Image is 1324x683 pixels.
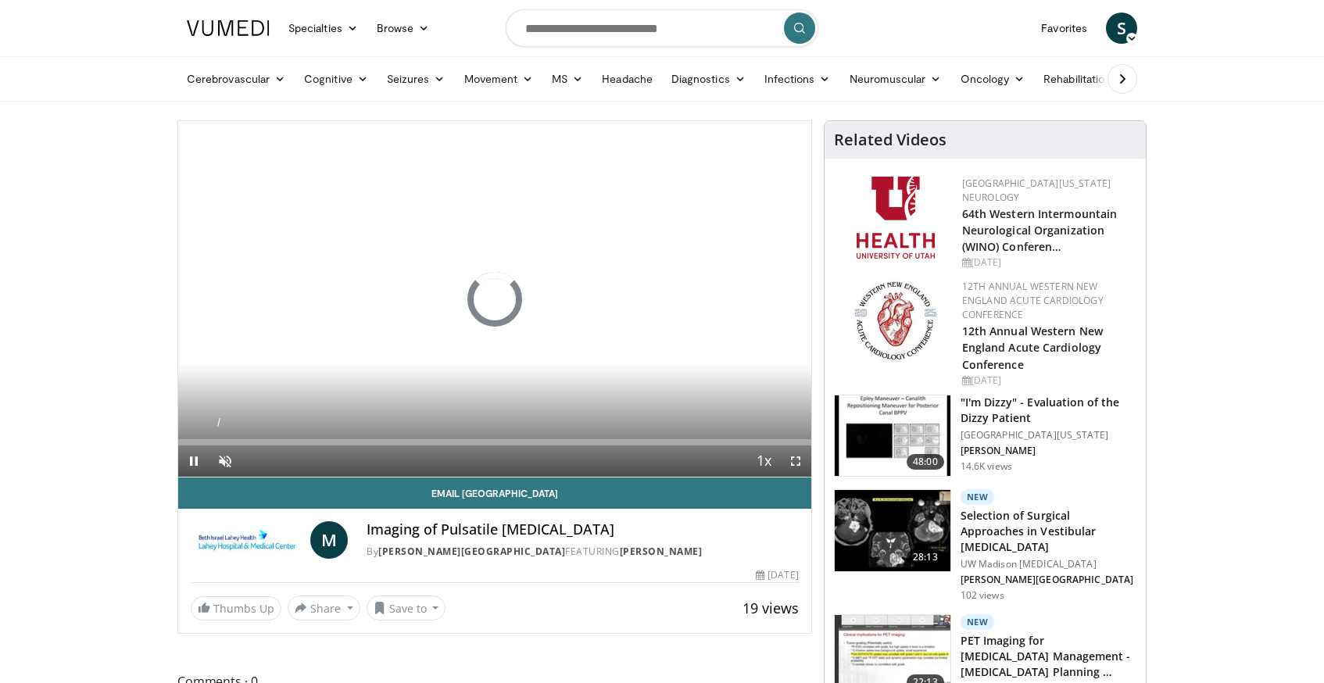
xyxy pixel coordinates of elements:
[310,521,348,559] a: M
[367,595,446,620] button: Save to
[455,63,543,95] a: Movement
[780,445,811,477] button: Fullscreen
[961,633,1136,680] h3: PET Imaging for [MEDICAL_DATA] Management - [MEDICAL_DATA] Planning …
[191,596,281,620] a: Thumbs Up
[542,63,592,95] a: MS
[961,445,1136,457] p: [PERSON_NAME]
[217,417,220,429] span: /
[961,589,1004,602] p: 102 views
[749,445,780,477] button: Playback Rate
[367,545,798,559] div: By FEATURING
[506,9,818,47] input: Search topics, interventions
[961,558,1136,570] p: UW Madison [MEDICAL_DATA]
[961,614,995,630] p: New
[191,521,304,559] img: Lahey Hospital & Medical Center
[834,489,1136,602] a: 28:13 New Selection of Surgical Approaches in Vestibular [MEDICAL_DATA] UW Madison [MEDICAL_DATA]...
[962,324,1103,371] a: 12th Annual Western New England Acute Cardiology Conference
[834,395,1136,477] a: 48:00 "I'm Dizzy" - Evaluation of the Dizzy Patient [GEOGRAPHIC_DATA][US_STATE] [PERSON_NAME] 14....
[852,280,939,362] img: 0954f259-7907-4053-a817-32a96463ecc8.png.150x105_q85_autocrop_double_scale_upscale_version-0.2.png
[367,13,439,44] a: Browse
[279,13,367,44] a: Specialties
[288,595,360,620] button: Share
[951,63,1035,95] a: Oncology
[857,177,935,259] img: f6362829-b0a3-407d-a044-59546adfd345.png.150x105_q85_autocrop_double_scale_upscale_version-0.2.png
[178,477,811,509] a: Email [GEOGRAPHIC_DATA]
[743,599,799,617] span: 19 views
[295,63,378,95] a: Cognitive
[367,521,798,538] h4: Imaging of Pulsatile [MEDICAL_DATA]
[907,454,944,470] span: 48:00
[961,429,1136,442] p: [GEOGRAPHIC_DATA][US_STATE]
[756,568,798,582] div: [DATE]
[961,508,1136,555] h3: Selection of Surgical Approaches in Vestibular [MEDICAL_DATA]
[177,63,295,95] a: Cerebrovascular
[662,63,755,95] a: Diagnostics
[835,395,950,477] img: 5373e1fe-18ae-47e7-ad82-0c604b173657.150x105_q85_crop-smart_upscale.jpg
[961,460,1012,473] p: 14.6K views
[592,63,662,95] a: Headache
[961,574,1136,586] p: [PERSON_NAME][GEOGRAPHIC_DATA]
[755,63,840,95] a: Infections
[835,490,950,571] img: 95682de8-e5df-4f0b-b2ef-b28e4a24467c.150x105_q85_crop-smart_upscale.jpg
[620,545,703,558] a: [PERSON_NAME]
[907,549,944,565] span: 28:13
[209,445,241,477] button: Unmute
[840,63,951,95] a: Neuromuscular
[1032,13,1097,44] a: Favorites
[187,20,270,36] img: VuMedi Logo
[962,280,1104,321] a: 12th Annual Western New England Acute Cardiology Conference
[378,63,455,95] a: Seizures
[961,395,1136,426] h3: "I'm Dizzy" - Evaluation of the Dizzy Patient
[1106,13,1137,44] a: S
[962,206,1118,254] a: 64th Western Intermountain Neurological Organization (WINO) Conferen…
[961,489,995,505] p: New
[178,439,811,445] div: Progress Bar
[1034,63,1120,95] a: Rehabilitation
[962,374,1133,388] div: [DATE]
[962,256,1133,270] div: [DATE]
[178,121,811,477] video-js: Video Player
[962,177,1111,204] a: [GEOGRAPHIC_DATA][US_STATE] Neurology
[378,545,565,558] a: [PERSON_NAME][GEOGRAPHIC_DATA]
[178,445,209,477] button: Pause
[834,131,946,149] h4: Related Videos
